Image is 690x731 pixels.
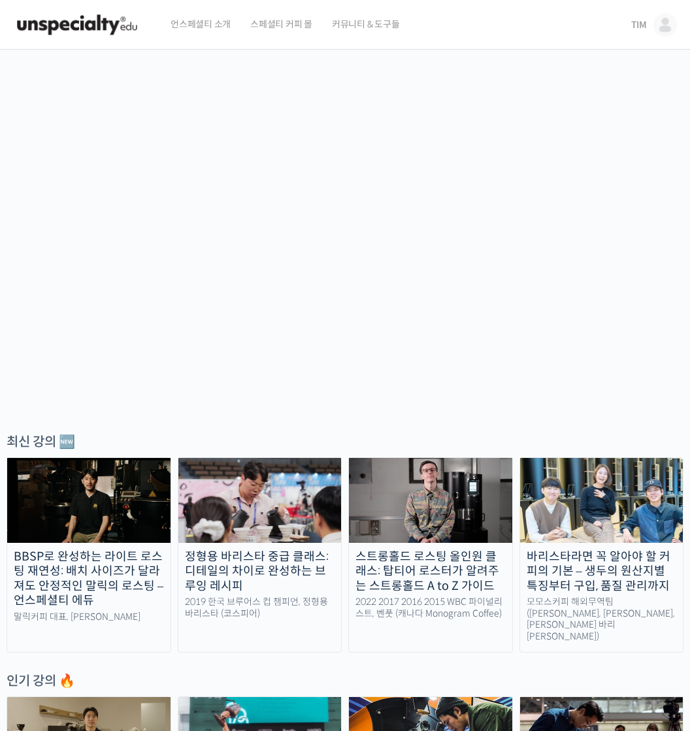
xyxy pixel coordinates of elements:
[7,549,171,608] div: BBSP로 완성하는 라이트 로스팅 재연성: 배치 사이즈가 달라져도 안정적인 말릭의 로스팅 – 언스페셜티 에듀
[349,458,512,543] img: stronghold-roasting_course-thumbnail.jpg
[519,457,684,653] a: 바리스타라면 꼭 알아야 할 커피의 기본 – 생두의 원산지별 특징부터 구입, 품질 관리까지 모모스커피 해외무역팀 ([PERSON_NAME], [PERSON_NAME], [PER...
[349,596,512,619] div: 2022 2017 2016 2015 WBC 파이널리스트, 벤풋 (캐나다 Monogram Coffee)
[631,19,647,31] span: TIM
[7,611,171,623] div: 말릭커피 대표, [PERSON_NAME]
[7,458,171,543] img: malic-roasting-class_course-thumbnail.jpg
[13,176,677,242] p: [PERSON_NAME]을 다하는 당신을 위해, 최고와 함께 만든 커피 클래스
[520,596,683,642] div: 모모스커피 해외무역팀 ([PERSON_NAME], [PERSON_NAME], [PERSON_NAME] 바리[PERSON_NAME])
[520,549,683,594] div: 바리스타라면 꼭 알아야 할 커피의 기본 – 생두의 원산지별 특징부터 구입, 품질 관리까지
[7,672,683,690] div: 인기 강의 🔥
[178,457,342,653] a: 정형용 바리스타 중급 클래스: 디테일의 차이로 완성하는 브루잉 레시피 2019 한국 브루어스 컵 챔피언, 정형용 바리스타 (코스피어)
[7,457,171,653] a: BBSP로 완성하는 라이트 로스팅 재연성: 배치 사이즈가 달라져도 안정적인 말릭의 로스팅 – 언스페셜티 에듀 말릭커피 대표, [PERSON_NAME]
[348,457,513,653] a: 스트롱홀드 로스팅 올인원 클래스: 탑티어 로스터가 알려주는 스트롱홀드 A to Z 가이드 2022 2017 2016 2015 WBC 파이널리스트, 벤풋 (캐나다 Monogra...
[13,248,677,267] p: 시간과 장소에 구애받지 않고, 검증된 커리큘럼으로
[178,596,342,619] div: 2019 한국 브루어스 컵 챔피언, 정형용 바리스타 (코스피어)
[178,458,342,543] img: advanced-brewing_course-thumbnail.jpeg
[520,458,683,543] img: momos_course-thumbnail.jpg
[178,549,342,594] div: 정형용 바리스타 중급 클래스: 디테일의 차이로 완성하는 브루잉 레시피
[7,433,683,451] div: 최신 강의 🆕
[349,549,512,594] div: 스트롱홀드 로스팅 올인원 클래스: 탑티어 로스터가 알려주는 스트롱홀드 A to Z 가이드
